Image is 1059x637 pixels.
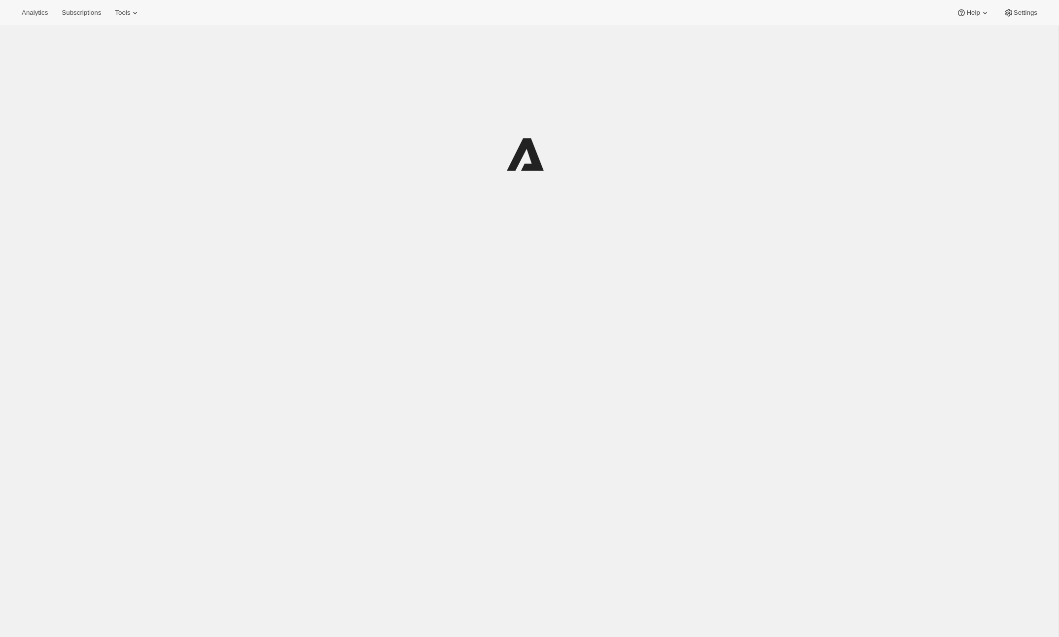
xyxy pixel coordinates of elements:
span: Help [966,9,980,17]
span: Analytics [22,9,48,17]
button: Analytics [16,6,54,20]
button: Settings [998,6,1043,20]
span: Tools [115,9,130,17]
button: Help [951,6,995,20]
span: Subscriptions [62,9,101,17]
button: Tools [109,6,146,20]
span: Settings [1014,9,1037,17]
button: Subscriptions [56,6,107,20]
